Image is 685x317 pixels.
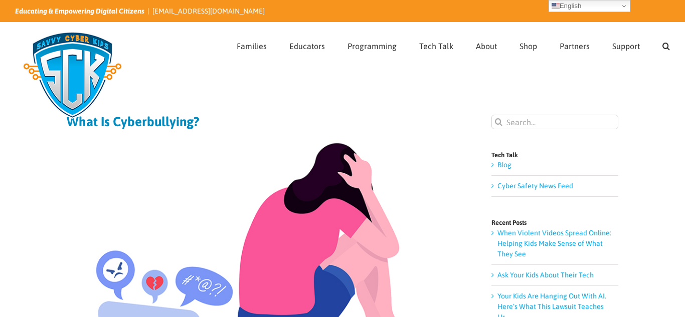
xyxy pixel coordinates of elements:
[237,23,670,67] nav: Main Menu
[289,42,325,50] span: Educators
[419,23,453,67] a: Tech Talk
[348,42,397,50] span: Programming
[520,23,537,67] a: Shop
[612,42,640,50] span: Support
[67,115,451,129] h1: What Is Cyberbullying?
[419,42,453,50] span: Tech Talk
[15,25,130,125] img: Savvy Cyber Kids Logo
[491,152,618,158] h4: Tech Talk
[476,42,497,50] span: About
[237,42,267,50] span: Families
[497,182,573,190] a: Cyber Safety News Feed
[348,23,397,67] a: Programming
[662,23,670,67] a: Search
[476,23,497,67] a: About
[237,23,267,67] a: Families
[491,115,506,129] input: Search
[520,42,537,50] span: Shop
[152,7,265,15] a: [EMAIL_ADDRESS][DOMAIN_NAME]
[560,23,590,67] a: Partners
[289,23,325,67] a: Educators
[497,161,511,169] a: Blog
[491,115,618,129] input: Search...
[612,23,640,67] a: Support
[491,219,618,226] h4: Recent Posts
[552,2,560,10] img: en
[15,7,144,15] i: Educating & Empowering Digital Citizens
[560,42,590,50] span: Partners
[497,271,594,279] a: Ask Your Kids About Their Tech
[497,229,611,258] a: When Violent Videos Spread Online: Helping Kids Make Sense of What They See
